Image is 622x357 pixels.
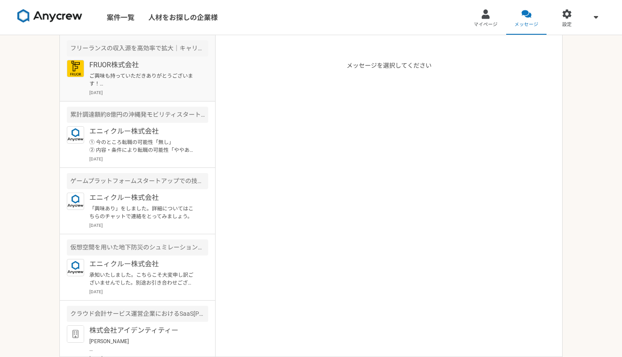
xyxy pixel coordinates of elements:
[67,60,84,77] img: FRUOR%E3%83%AD%E3%82%B3%E3%82%99.png
[474,21,498,28] span: マイページ
[89,193,196,203] p: エニィクルー株式会社
[67,259,84,276] img: logo_text_blue_01.png
[89,138,196,154] p: ① 今のところ転職の可能性「無し」 ② 内容・条件により転職の可能性「ややあり」（1年以上先） ③ 内容・条件により転職の可能性「あり」（半年から1年以内程度） ④ 転職を「積極的に検討中」（半...
[89,288,208,295] p: [DATE]
[89,259,196,269] p: エニィクルー株式会社
[67,193,84,210] img: logo_text_blue_01.png
[67,239,208,255] div: 仮想空間を用いた地下防災のシュミレーションシステム開発 Unityエンジニア
[89,72,196,88] p: ご興味も持っていただきありがとうございます！ FRUOR株式会社の[PERSON_NAME]です。 ぜひ一度オンラインにて詳細のご説明がでできればと思っております。 〜〜〜〜〜〜〜〜〜〜〜〜〜〜...
[89,60,196,70] p: FRUOR株式会社
[67,40,208,56] div: フリーランスの収入源を高効率で拡大｜キャリアアドバイザー（完全リモート）
[67,126,84,144] img: logo_text_blue_01.png
[67,306,208,322] div: クラウド会計サービス運営企業におけるSaaS[PERSON_NAME]管理ツールのバックエンド開発
[67,173,208,189] div: ゲームプラットフォームスタートアップでの技術責任者ポジション（VPoE）を募集
[347,61,432,357] p: メッセージを選択してください
[562,21,572,28] span: 設定
[89,205,196,220] p: 「興味あり」をしました。詳細についてはこちらのチャットで連絡をとってみましょう。
[89,89,208,96] p: [DATE]
[89,156,208,162] p: [DATE]
[89,271,196,287] p: 承知いたしました。こちらこそ大変申し訳ございませんでした。別途お引き合わせございましたら随時ご連絡いただければと思います。引き続きよろしくお願いいたします。
[17,9,82,23] img: 8DqYSo04kwAAAAASUVORK5CYII=
[89,126,196,137] p: エニィクルー株式会社
[89,222,208,229] p: [DATE]
[67,107,208,123] div: 累計調達額約8億円の沖縄発モビリティスタートアップ テックリード
[89,325,196,336] p: 株式会社アイデンティティー
[67,325,84,343] img: default_org_logo-42cde973f59100197ec2c8e796e4974ac8490bb5b08a0eb061ff975e4574aa76.png
[89,337,196,353] p: [PERSON_NAME] お世話になっております。 株式会社アイデンティティーのテクフリカウンセラーです。 ご返信いただきありがとうございます。 確認したところ今回ご紹介させていただいた案件は...
[514,21,538,28] span: メッセージ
